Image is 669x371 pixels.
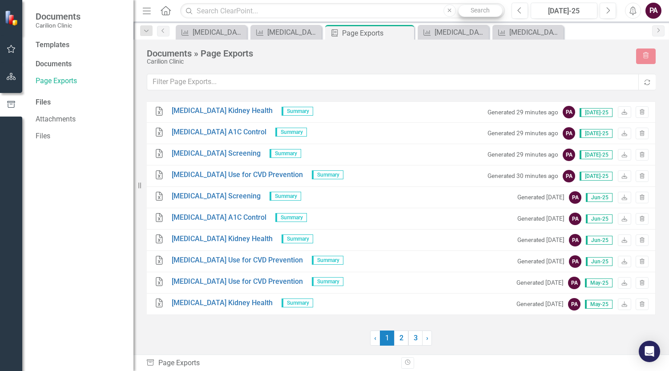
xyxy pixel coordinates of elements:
[270,192,301,201] span: Summary
[282,298,313,307] span: Summary
[282,234,313,243] span: Summary
[147,48,627,58] div: Documents » Page Exports
[36,22,81,29] small: Carilion Clinic
[172,191,261,202] a: [MEDICAL_DATA] Screening
[374,334,376,342] span: ‹
[36,40,125,50] div: Templates
[172,277,303,287] a: [MEDICAL_DATA] Use for CVD Prevention
[36,11,81,22] span: Documents
[580,129,613,138] span: [DATE]-25
[639,341,660,362] div: Open Intercom Messenger
[172,234,273,244] a: [MEDICAL_DATA] Kidney Health
[645,3,661,19] button: PA
[517,193,564,202] small: Generated [DATE]
[471,7,490,14] span: Search
[517,214,564,223] small: Generated [DATE]
[585,300,613,309] span: May-25
[586,236,613,245] span: Jun-25
[36,131,125,141] a: Files
[408,331,423,346] a: 3
[585,278,613,287] span: May-25
[312,170,343,179] span: Summary
[516,300,564,308] small: Generated [DATE]
[568,277,580,289] div: PA
[509,27,561,38] div: [MEDICAL_DATA] Screening
[193,27,245,38] div: [MEDICAL_DATA] Use for CVD Prevention
[312,277,343,286] span: Summary
[488,150,558,159] small: Generated 29 minutes ago
[270,149,301,158] span: Summary
[253,27,319,38] a: [MEDICAL_DATA] Kidney Health
[4,10,20,25] img: ClearPoint Strategy
[178,27,245,38] a: [MEDICAL_DATA] Use for CVD Prevention
[435,27,487,38] div: [MEDICAL_DATA] A1C Control
[172,106,273,116] a: [MEDICAL_DATA] Kidney Health
[36,76,125,86] a: Page Exports
[534,6,594,16] div: [DATE]-25
[147,58,627,65] div: Carilion Clinic
[380,331,394,346] span: 1
[580,108,613,117] span: [DATE]-25
[568,298,580,311] div: PA
[394,331,408,346] a: 2
[312,256,343,265] span: Summary
[586,193,613,202] span: Jun-25
[275,128,307,137] span: Summary
[563,149,575,161] div: PA
[172,213,266,223] a: [MEDICAL_DATA] A1C Control
[569,191,581,204] div: PA
[282,107,313,116] span: Summary
[172,149,261,159] a: [MEDICAL_DATA] Screening
[267,27,319,38] div: [MEDICAL_DATA] Kidney Health
[488,108,558,117] small: Generated 29 minutes ago
[426,334,428,342] span: ›
[517,236,564,244] small: Generated [DATE]
[172,298,273,308] a: [MEDICAL_DATA] Kidney Health
[420,27,487,38] a: [MEDICAL_DATA] A1C Control
[36,59,125,69] div: Documents
[172,255,303,266] a: [MEDICAL_DATA] Use for CVD Prevention
[146,358,395,368] div: Page Exports
[36,97,125,108] div: Files
[517,257,564,266] small: Generated [DATE]
[580,172,613,181] span: [DATE]-25
[586,214,613,223] span: Jun-25
[563,170,575,182] div: PA
[569,213,581,225] div: PA
[569,234,581,246] div: PA
[147,74,639,90] input: Filter Page Exports...
[172,170,303,180] a: [MEDICAL_DATA] Use for CVD Prevention
[569,255,581,268] div: PA
[36,114,125,125] a: Attachments
[563,106,575,118] div: PA
[531,3,597,19] button: [DATE]-25
[458,4,503,17] button: Search
[488,129,558,137] small: Generated 29 minutes ago
[488,172,558,180] small: Generated 30 minutes ago
[495,27,561,38] a: [MEDICAL_DATA] Screening
[516,278,564,287] small: Generated [DATE]
[563,127,575,140] div: PA
[172,127,266,137] a: [MEDICAL_DATA] A1C Control
[180,3,505,19] input: Search ClearPoint...
[342,28,412,39] div: Page Exports
[586,257,613,266] span: Jun-25
[275,213,307,222] span: Summary
[580,150,613,159] span: [DATE]-25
